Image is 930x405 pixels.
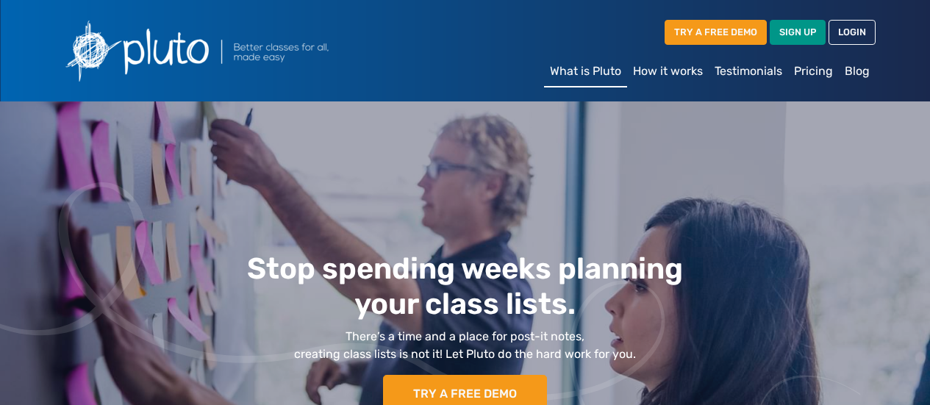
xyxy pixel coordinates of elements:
a: What is Pluto [544,57,627,87]
a: Testimonials [709,57,788,86]
a: SIGN UP [770,20,826,44]
a: LOGIN [829,20,876,44]
a: TRY A FREE DEMO [665,20,767,44]
a: Blog [839,57,876,86]
a: How it works [627,57,709,86]
p: There’s a time and a place for post-it notes, creating class lists is not it! Let Pluto do the ha... [140,328,791,363]
img: Pluto logo with the text Better classes for all, made easy [55,12,408,90]
h1: Stop spending weeks planning your class lists. [140,251,791,322]
a: Pricing [788,57,839,86]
